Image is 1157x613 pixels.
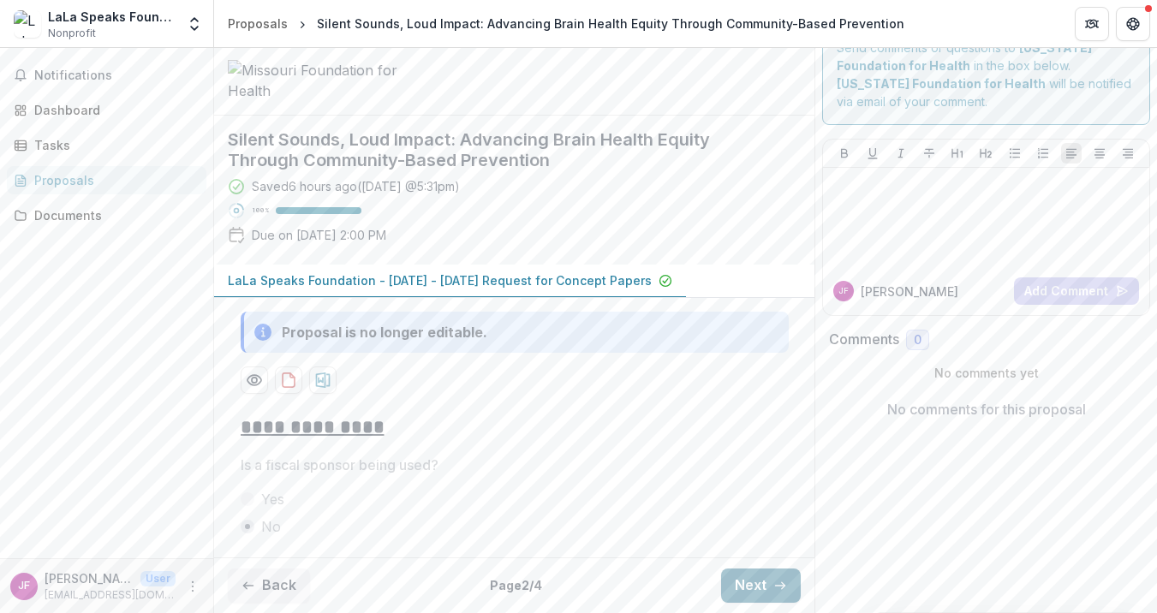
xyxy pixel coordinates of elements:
[228,129,773,170] h2: Silent Sounds, Loud Impact: Advancing Brain Health Equity Through Community-Based Prevention
[975,143,996,164] button: Heading 2
[1075,7,1109,41] button: Partners
[48,8,176,26] div: LaLa Speaks Foundation
[241,366,268,394] button: Preview 6654cb74-3833-4063-a4f4-d1ed34f01caf-0.pdf
[228,60,399,101] img: Missouri Foundation for Health
[7,166,206,194] a: Proposals
[252,177,460,195] div: Saved 6 hours ago ( [DATE] @ 5:31pm )
[45,587,176,603] p: [EMAIL_ADDRESS][DOMAIN_NAME]
[309,366,337,394] button: download-proposal
[1033,143,1053,164] button: Ordered List
[221,11,911,36] nav: breadcrumb
[18,580,30,592] div: Jazzie Ford
[1005,143,1025,164] button: Bullet List
[1089,143,1110,164] button: Align Center
[34,136,193,154] div: Tasks
[7,96,206,124] a: Dashboard
[837,76,1046,91] strong: [US_STATE] Foundation for Health
[834,143,855,164] button: Bold
[721,568,801,603] button: Next
[891,143,911,164] button: Italicize
[252,226,386,244] p: Due on [DATE] 2:00 PM
[282,322,487,342] div: Proposal is no longer editable.
[7,201,206,229] a: Documents
[317,15,904,33] div: Silent Sounds, Loud Impact: Advancing Brain Health Equity Through Community-Based Prevention
[34,68,200,83] span: Notifications
[862,143,883,164] button: Underline
[275,366,302,394] button: download-proposal
[182,576,203,597] button: More
[34,101,193,119] div: Dashboard
[1014,277,1139,305] button: Add Comment
[48,26,96,41] span: Nonprofit
[261,516,281,537] span: No
[1116,7,1150,41] button: Get Help
[1061,143,1082,164] button: Align Left
[34,171,193,189] div: Proposals
[829,331,899,348] h2: Comments
[228,15,288,33] div: Proposals
[1118,143,1138,164] button: Align Right
[919,143,939,164] button: Strike
[7,62,206,89] button: Notifications
[221,11,295,36] a: Proposals
[947,143,968,164] button: Heading 1
[45,569,134,587] p: [PERSON_NAME]
[838,287,849,295] div: Jazzie Ford
[822,24,1150,125] div: Send comments or questions to in the box below. will be notified via email of your comment.
[140,571,176,586] p: User
[7,131,206,159] a: Tasks
[887,399,1086,420] p: No comments for this proposal
[182,7,206,41] button: Open entity switcher
[14,10,41,38] img: LaLa Speaks Foundation
[914,333,921,348] span: 0
[34,206,193,224] div: Documents
[861,283,958,301] p: [PERSON_NAME]
[228,568,310,603] button: Back
[490,576,542,594] p: Page 2 / 4
[252,205,269,217] p: 100 %
[241,455,438,475] p: Is a fiscal sponsor being used?
[829,364,1143,382] p: No comments yet
[228,271,652,289] p: LaLa Speaks Foundation - [DATE] - [DATE] Request for Concept Papers
[261,489,284,509] span: Yes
